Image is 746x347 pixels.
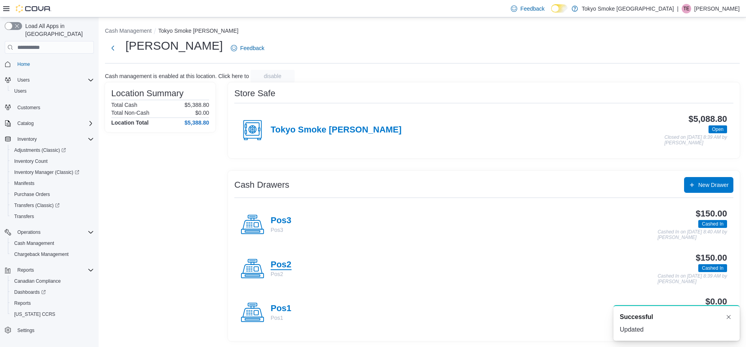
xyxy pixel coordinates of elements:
button: Users [2,75,97,86]
span: Settings [17,327,34,334]
span: Manifests [14,180,34,187]
p: [PERSON_NAME] [694,4,740,13]
span: [US_STATE] CCRS [14,311,55,317]
button: Operations [14,228,44,237]
button: Cash Management [8,238,97,249]
span: Catalog [14,119,94,128]
span: Catalog [17,120,34,127]
span: TE [683,4,689,13]
span: New Drawer [698,181,729,189]
p: $0.00 [195,110,209,116]
span: Cashed In [702,265,724,272]
a: Adjustments (Classic) [8,145,97,156]
span: Chargeback Management [14,251,69,257]
h6: Total Cash [111,102,137,108]
input: Dark Mode [551,4,568,13]
button: Inventory [2,134,97,145]
button: Inventory [14,134,40,144]
span: Reports [14,300,31,306]
a: Cash Management [11,239,57,248]
span: Cashed In [702,220,724,228]
button: Canadian Compliance [8,276,97,287]
p: Pos3 [271,226,292,234]
button: Home [2,58,97,70]
span: Inventory Manager (Classic) [14,169,79,175]
span: Dashboards [14,289,46,295]
span: Settings [14,325,94,335]
button: Reports [8,298,97,309]
p: Tokyo Smoke [GEOGRAPHIC_DATA] [582,4,674,13]
a: Inventory Count [11,157,51,166]
span: Transfers (Classic) [11,201,94,210]
h3: $5,088.80 [688,114,727,124]
span: Transfers (Classic) [14,202,60,209]
span: Dashboards [11,287,94,297]
nav: An example of EuiBreadcrumbs [105,27,740,36]
span: Washington CCRS [11,310,94,319]
span: Users [17,77,30,83]
div: Notification [620,312,733,322]
button: Reports [14,265,37,275]
a: Purchase Orders [11,190,53,199]
span: Inventory Count [14,158,48,164]
span: Home [14,59,94,69]
h3: Location Summary [111,89,183,98]
p: Cashed In on [DATE] 8:39 AM by [PERSON_NAME] [658,274,727,284]
h3: $150.00 [696,209,727,218]
span: Reports [14,265,94,275]
span: Customers [14,102,94,112]
button: Dismiss toast [724,312,733,322]
span: Cashed In [698,220,727,228]
div: Taylor Erskine [682,4,691,13]
h4: Tokyo Smoke [PERSON_NAME] [271,125,402,135]
a: Transfers (Classic) [8,200,97,211]
p: Cash management is enabled at this location. Click here to [105,73,249,79]
span: Operations [14,228,94,237]
span: Canadian Compliance [14,278,61,284]
span: Feedback [520,5,544,13]
button: Purchase Orders [8,189,97,200]
span: Customers [17,104,40,111]
a: Adjustments (Classic) [11,146,69,155]
img: Cova [16,5,51,13]
span: Transfers [11,212,94,221]
button: Chargeback Management [8,249,97,260]
span: Canadian Compliance [11,276,94,286]
button: Transfers [8,211,97,222]
h4: Location Total [111,119,149,126]
span: Adjustments (Classic) [14,147,66,153]
div: Updated [620,325,733,334]
h3: $150.00 [696,253,727,263]
a: Home [14,60,33,69]
button: Catalog [2,118,97,129]
a: Transfers [11,212,37,221]
button: Cash Management [105,28,151,34]
span: Load All Apps in [GEOGRAPHIC_DATA] [22,22,94,38]
a: Canadian Compliance [11,276,64,286]
a: Customers [14,103,43,112]
span: Cash Management [14,240,54,246]
a: Feedback [508,1,548,17]
a: Inventory Manager (Classic) [11,168,82,177]
p: Cashed In on [DATE] 8:40 AM by [PERSON_NAME] [658,229,727,240]
a: Inventory Manager (Classic) [8,167,97,178]
span: Inventory Manager (Classic) [11,168,94,177]
button: Settings [2,325,97,336]
a: Reports [11,298,34,308]
button: Users [8,86,97,97]
p: Pos1 [271,314,292,322]
span: Purchase Orders [14,191,50,198]
button: Tokyo Smoke [PERSON_NAME] [158,28,238,34]
a: Chargeback Management [11,250,72,259]
h6: Total Non-Cash [111,110,150,116]
span: Users [14,88,26,94]
span: Feedback [240,44,264,52]
h3: $0.00 [705,297,727,306]
h1: [PERSON_NAME] [125,38,223,54]
a: Users [11,86,30,96]
button: New Drawer [684,177,733,193]
h3: Store Safe [234,89,275,98]
span: Users [14,75,94,85]
span: Adjustments (Classic) [11,146,94,155]
span: Cashed In [698,264,727,272]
